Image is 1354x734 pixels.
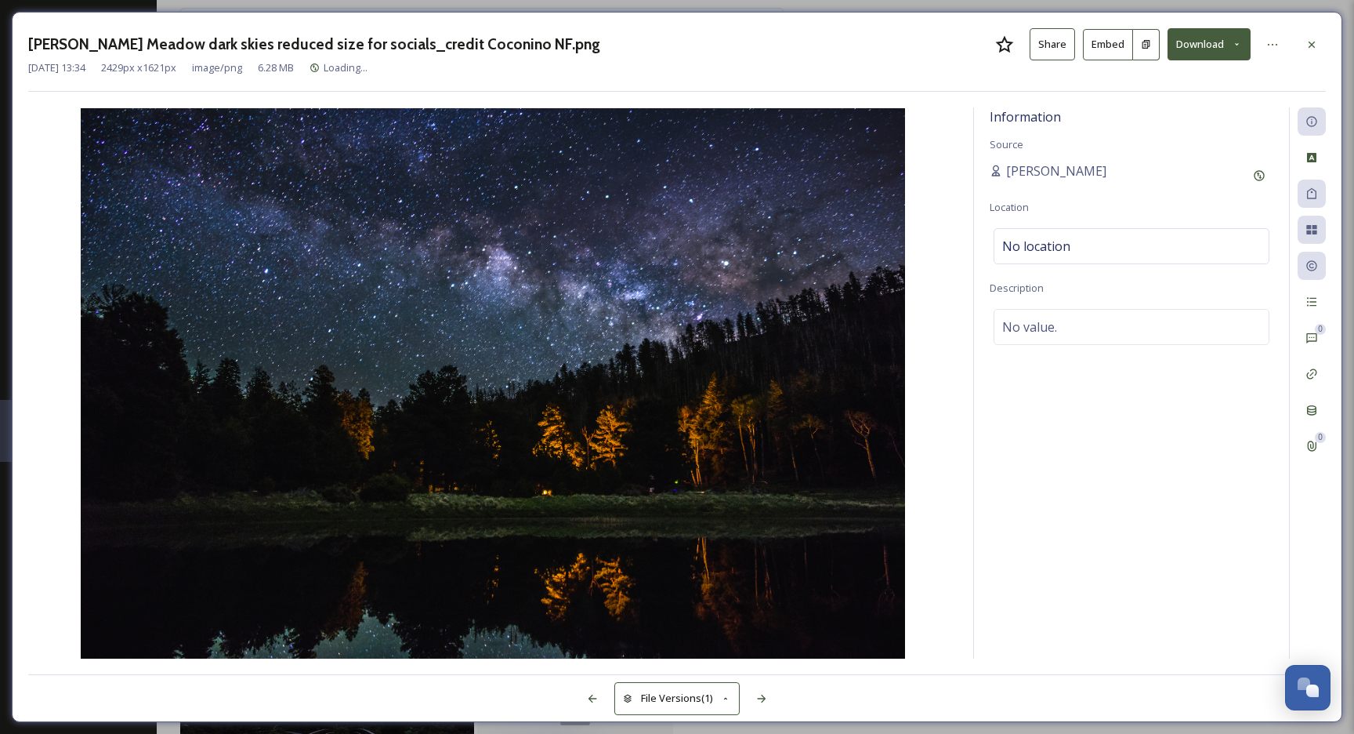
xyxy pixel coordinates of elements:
[1030,28,1075,60] button: Share
[990,200,1029,214] span: Location
[1083,29,1133,60] button: Embed
[28,33,600,56] h3: [PERSON_NAME] Meadow dark skies reduced size for socials_credit Coconino NF.png
[1002,237,1070,256] span: No location
[1285,665,1330,710] button: Open Chat
[1006,162,1106,180] span: [PERSON_NAME]
[192,60,242,75] span: image/png
[1315,432,1326,443] div: 0
[28,108,958,659] img: Lockett%20Meadow%20dark%20skies%20reduced%20size%20for%20socials_credit%20Coconino%20NF.png
[614,682,740,714] button: File Versions(1)
[990,281,1044,295] span: Description
[1315,324,1326,335] div: 0
[1168,28,1251,60] button: Download
[324,60,367,74] span: Loading...
[101,60,176,75] span: 2429 px x 1621 px
[990,108,1061,125] span: Information
[258,60,294,75] span: 6.28 MB
[28,60,85,75] span: [DATE] 13:34
[1002,318,1057,336] span: No value.
[990,137,1023,151] span: Source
